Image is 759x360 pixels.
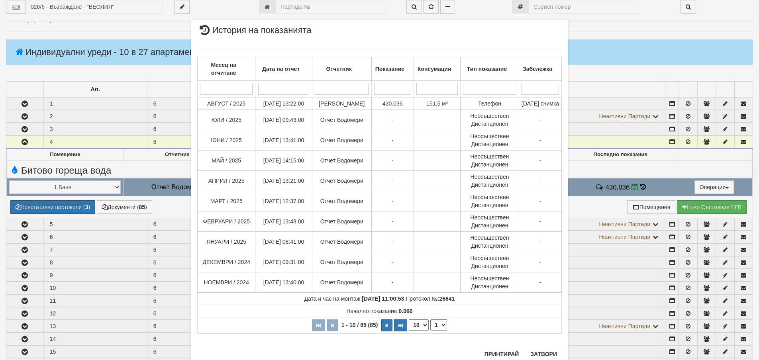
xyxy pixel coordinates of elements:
td: Неосъществен Дистанционен [461,130,519,151]
button: Предишна страница [327,319,338,331]
th: Отчетник: No sort applied, activate to apply an ascending sort [312,57,371,81]
td: ЮНИ / 2025 [198,130,255,151]
span: - [539,198,541,204]
span: - [392,137,394,143]
td: [DATE] 13:40:00 [255,272,312,293]
span: - [392,259,394,265]
span: - [392,117,394,123]
th: Месец на отчитане: No sort applied, activate to apply an ascending sort [198,57,255,81]
td: Отчет Водомери [312,151,371,171]
td: Неосъществен Дистанционен [461,151,519,171]
b: Месец на отчитане [211,62,236,76]
th: Забележка: No sort applied, activate to apply an ascending sort [519,57,561,81]
td: [DATE] 14:15:00 [255,151,312,171]
td: Отчет Водомери [312,191,371,211]
td: [DATE] 09:43:00 [255,110,312,130]
button: Първа страница [312,319,325,331]
select: Страница номер [430,319,447,331]
strong: 26641 [439,295,455,302]
span: - [539,157,541,164]
span: - [539,137,541,143]
span: История на показанията [197,26,312,41]
span: - [392,239,394,245]
td: Неосъществен Дистанционен [461,272,519,293]
b: Консумация [418,66,451,72]
span: - [392,157,394,164]
td: Неосъществен Дистанционен [461,232,519,252]
td: Неосъществен Дистанционен [461,191,519,211]
span: - [539,218,541,225]
td: ЮЛИ / 2025 [198,110,255,130]
button: Последна страница [394,319,407,331]
button: Следваща страница [381,319,392,331]
span: - [392,218,394,225]
td: [DATE] 13:22:00 [255,97,312,110]
span: 430.036 [382,100,403,107]
td: Неосъществен Дистанционен [461,171,519,191]
span: - [392,279,394,286]
span: - [539,279,541,286]
span: Дата и час на монтаж: [304,295,404,302]
span: 1 - 10 / 85 (85) [339,322,380,328]
td: Отчет Водомери [312,211,371,232]
td: ДЕКЕМВРИ / 2024 [198,252,255,272]
td: Неосъществен Дистанционен [461,252,519,272]
td: МАРТ / 2025 [198,191,255,211]
th: Консумация: No sort applied, activate to apply an ascending sort [414,57,460,81]
td: [DATE] 13:48:00 [255,211,312,232]
span: - [392,198,394,204]
span: 151.5 м³ [426,100,447,107]
b: Дата на отчет [262,66,300,72]
td: АВГУСТ / 2025 [198,97,255,110]
td: [PERSON_NAME] [312,97,371,110]
td: [DATE] 09:31:00 [255,252,312,272]
td: Отчет Водомери [312,130,371,151]
td: Неосъществен Дистанционен [461,211,519,232]
td: Отчет Водомери [312,272,371,293]
span: - [392,178,394,184]
td: [DATE] 12:37:00 [255,191,312,211]
td: [DATE] 08:41:00 [255,232,312,252]
td: Телефон [461,97,519,110]
select: Брой редове на страница [409,319,429,331]
td: ФЕВРУАРИ / 2025 [198,211,255,232]
td: Отчет Водомери [312,110,371,130]
td: Неосъществен Дистанционен [461,110,519,130]
span: - [539,239,541,245]
th: Показание: No sort applied, activate to apply an ascending sort [371,57,414,81]
td: НОЕМВРИ / 2024 [198,272,255,293]
td: ЯНУАРИ / 2025 [198,232,255,252]
span: [DATE] снимка [522,100,559,107]
span: Начално показание: [346,308,412,314]
span: - [539,178,541,184]
td: [DATE] 13:21:00 [255,171,312,191]
td: [DATE] 13:41:00 [255,130,312,151]
b: Показание [375,66,404,72]
span: - [539,259,541,265]
b: Отчетник [326,66,352,72]
strong: [DATE] 11:00:53 [362,295,404,302]
td: Отчет Водомери [312,232,371,252]
td: , [198,293,562,305]
strong: 0.066 [399,308,413,314]
td: АПРИЛ / 2025 [198,171,255,191]
td: Отчет Водомери [312,252,371,272]
td: Отчет Водомери [312,171,371,191]
td: МАЙ / 2025 [198,151,255,171]
th: Дата на отчет: No sort applied, activate to apply an ascending sort [255,57,312,81]
span: Протокол №: [406,295,455,302]
span: - [539,117,541,123]
b: Забележка [523,66,552,72]
b: Тип показание [467,66,507,72]
th: Тип показание: No sort applied, activate to apply an ascending sort [461,57,519,81]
